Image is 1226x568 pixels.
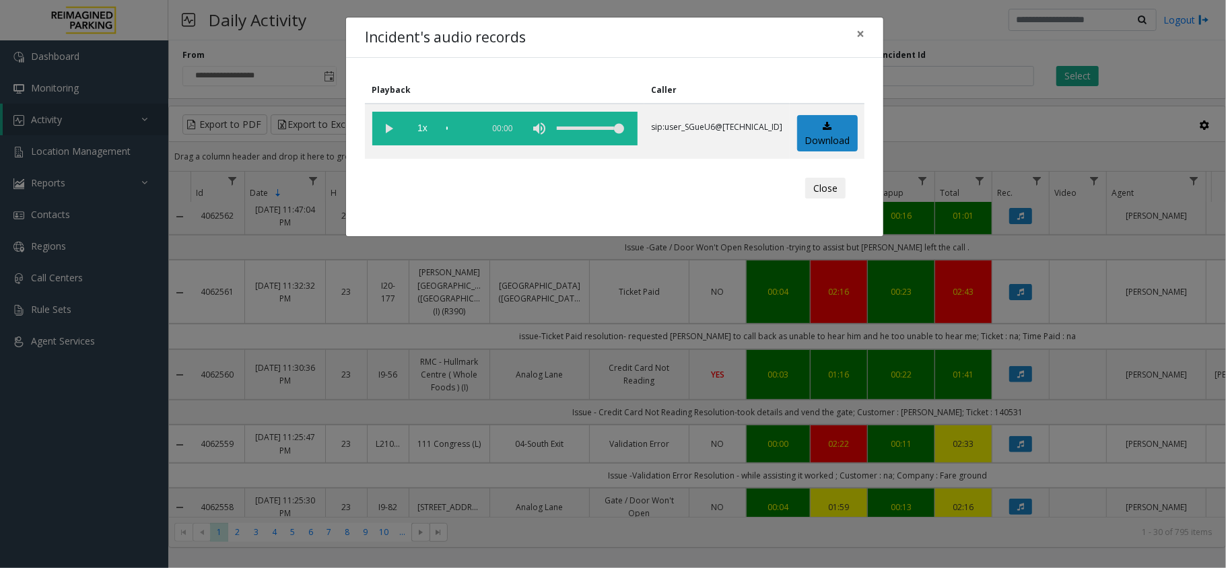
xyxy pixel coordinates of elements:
th: Playback [365,77,644,104]
button: Close [847,17,874,50]
p: sip:user_SGueU6@[TECHNICAL_ID] [652,121,783,133]
button: Close [805,178,846,199]
span: playback speed button [406,112,440,145]
div: scrub bar [446,112,476,145]
h4: Incident's audio records [365,27,526,48]
div: volume level [557,112,624,145]
a: Download [797,115,858,152]
span: × [856,24,864,43]
th: Caller [644,77,790,104]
